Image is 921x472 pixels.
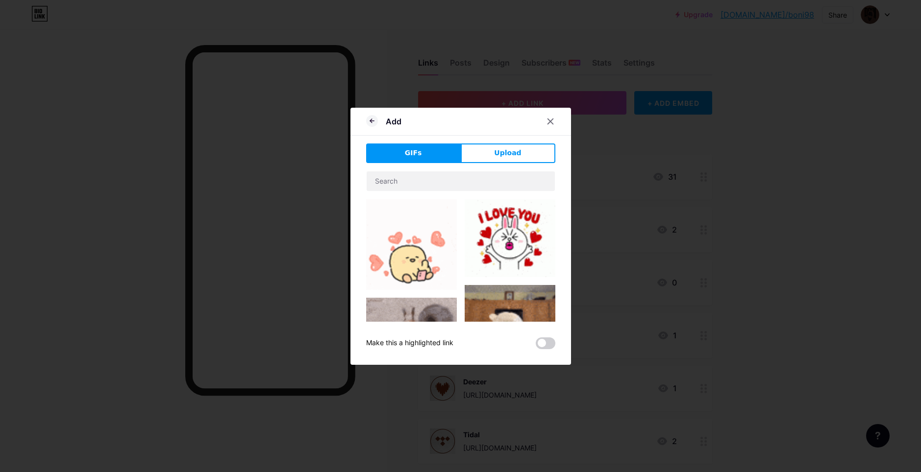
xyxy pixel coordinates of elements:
[386,116,401,127] div: Add
[366,143,461,163] button: GIFs
[366,199,457,290] img: Gihpy
[465,199,555,277] img: Gihpy
[405,148,422,158] span: GIFs
[461,143,555,163] button: Upload
[366,337,453,349] div: Make this a highlighted link
[366,298,457,374] img: Gihpy
[494,148,521,158] span: Upload
[367,171,555,191] input: Search
[465,285,555,401] img: Gihpy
